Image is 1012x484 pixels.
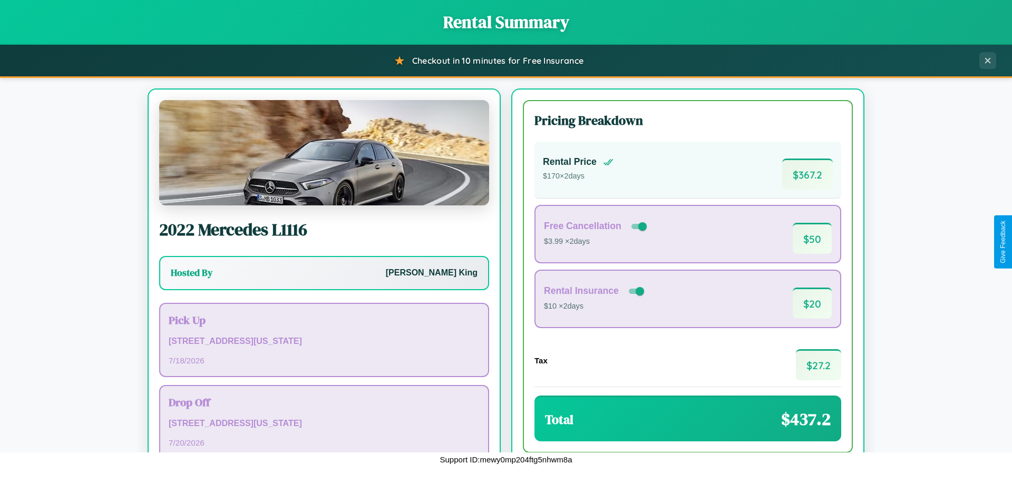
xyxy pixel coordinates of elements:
span: Checkout in 10 minutes for Free Insurance [412,55,583,66]
span: $ 20 [793,288,832,319]
h1: Rental Summary [11,11,1001,34]
h4: Tax [534,356,548,365]
span: $ 50 [793,223,832,254]
p: $ 170 × 2 days [543,170,614,183]
p: [STREET_ADDRESS][US_STATE] [169,334,480,349]
span: $ 27.2 [796,349,841,380]
p: Support ID: mewy0mp204ftg5nhwm8a [440,452,572,467]
p: [PERSON_NAME] King [386,265,478,281]
span: $ 367.2 [782,159,833,190]
h4: Rental Price [543,156,597,167]
h3: Pricing Breakdown [534,112,841,129]
h3: Total [545,411,573,428]
p: 7 / 20 / 2026 [169,436,480,450]
div: Give Feedback [999,221,1007,263]
img: Mercedes L1116 [159,100,489,205]
p: 7 / 18 / 2026 [169,353,480,368]
span: $ 437.2 [781,408,831,431]
h4: Rental Insurance [544,285,619,297]
h3: Pick Up [169,312,480,328]
p: [STREET_ADDRESS][US_STATE] [169,416,480,431]
p: $10 × 2 days [544,300,646,313]
h4: Free Cancellation [544,221,621,232]
p: $3.99 × 2 days [544,235,649,249]
h3: Drop Off [169,394,480,410]
h3: Hosted By [171,266,212,279]
h2: 2022 Mercedes L1116 [159,218,489,241]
